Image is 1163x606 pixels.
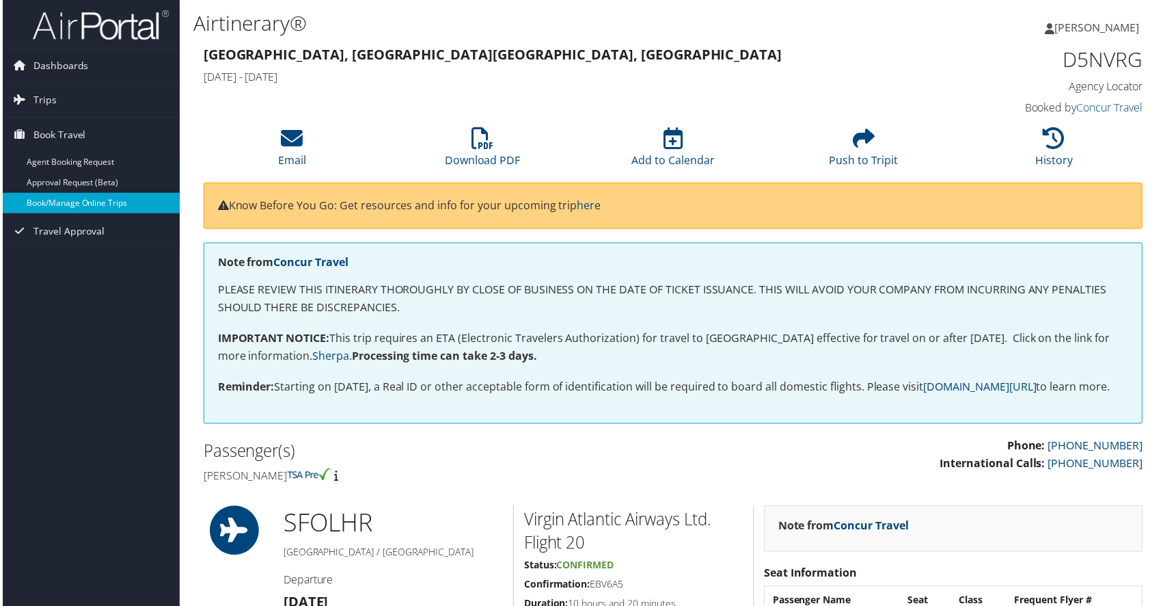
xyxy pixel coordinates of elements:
[216,332,328,347] strong: IMPORTANT NOTICE:
[941,458,1047,473] strong: International Calls:
[216,198,1130,215] p: Know Before You Go: Get resources and info for your upcoming trip
[191,9,834,38] h1: Airtinerary®
[31,118,83,153] span: Book Travel
[202,470,663,485] h4: [PERSON_NAME]
[835,520,910,535] a: Concur Travel
[925,45,1145,74] h1: D5NVRG
[1047,7,1155,48] a: [PERSON_NAME]
[1009,440,1047,455] strong: Phone:
[31,83,54,118] span: Trips
[216,256,347,271] strong: Note from
[523,580,743,594] h5: EBV6A5
[286,470,330,482] img: tsa-precheck.png
[779,520,910,535] strong: Note from
[925,101,1145,116] h4: Booked by
[30,9,167,41] img: airportal-logo.png
[311,350,348,365] a: Sherpa
[1050,458,1145,473] a: [PHONE_NUMBER]
[31,215,102,249] span: Travel Approval
[1037,135,1075,168] a: History
[31,49,86,83] span: Dashboards
[282,575,502,590] h4: Departure
[830,135,899,168] a: Push to Tripit
[925,380,1038,395] a: [DOMAIN_NAME][URL]
[277,135,305,168] a: Email
[216,380,273,395] strong: Reminder:
[1050,440,1145,455] a: [PHONE_NUMBER]
[202,45,782,64] strong: [GEOGRAPHIC_DATA], [GEOGRAPHIC_DATA] [GEOGRAPHIC_DATA], [GEOGRAPHIC_DATA]
[444,135,520,168] a: Download PDF
[351,350,536,365] strong: Processing time can take 2-3 days.
[282,547,502,561] h5: [GEOGRAPHIC_DATA] / [GEOGRAPHIC_DATA]
[631,135,715,168] a: Add to Calendar
[523,510,743,555] h2: Virgin Atlantic Airways Ltd. Flight 20
[282,508,502,542] h1: SFO LHR
[556,561,614,574] span: Confirmed
[1078,101,1145,116] a: Concur Travel
[765,568,858,583] strong: Seat Information
[523,561,556,574] strong: Status:
[577,198,601,213] a: here
[202,441,663,464] h2: Passenger(s)
[202,70,904,85] h4: [DATE] - [DATE]
[216,282,1130,317] p: PLEASE REVIEW THIS ITINERARY THOROUGHLY BY CLOSE OF BUSINESS ON THE DATE OF TICKET ISSUANCE. THIS...
[523,580,590,593] strong: Confirmation:
[272,256,347,271] a: Concur Travel
[1056,20,1141,35] span: [PERSON_NAME]
[216,380,1130,397] p: Starting on [DATE], a Real ID or other acceptable form of identification will be required to boar...
[216,331,1130,366] p: This trip requires an ETA (Electronic Travelers Authorization) for travel to [GEOGRAPHIC_DATA] ef...
[925,79,1145,94] h4: Agency Locator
